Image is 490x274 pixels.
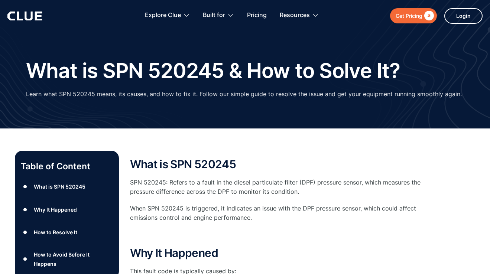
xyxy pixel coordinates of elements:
div: Resources [280,4,310,27]
a: ●What is SPN 520245 [21,181,113,192]
p: Learn what SPN 520245 means, its causes, and how to fix it. Follow our simple guide to resolve th... [26,89,462,99]
a: ●How to Resolve It [21,227,113,238]
p: SPN 520245: Refers to a fault in the diesel particulate filter (DPF) pressure sensor, which measu... [130,178,427,196]
div:  [422,11,434,20]
div: How to Resolve It [34,228,77,237]
h2: What is SPN 520245 [130,158,427,170]
div: Get Pricing [396,11,422,20]
div: ● [21,254,30,265]
div: ● [21,204,30,215]
div: Resources [280,4,319,27]
h2: Why It Happened [130,247,427,259]
a: Pricing [247,4,267,27]
p: ‍ [130,230,427,239]
div: Why It Happened [34,205,77,214]
a: ●How to Avoid Before It Happens [21,250,113,268]
a: Get Pricing [390,8,437,23]
div: Explore Clue [145,4,190,27]
p: When SPN 520245 is triggered, it indicates an issue with the DPF pressure sensor, which could aff... [130,204,427,222]
div: What is SPN 520245 [34,182,85,191]
div: ● [21,181,30,192]
div: Explore Clue [145,4,181,27]
div: How to Avoid Before It Happens [34,250,113,268]
h1: What is SPN 520245 & How to Solve It? [26,59,400,82]
a: ●Why It Happened [21,204,113,215]
div: ● [21,227,30,238]
p: Table of Content [21,160,113,172]
div: Built for [203,4,225,27]
div: Built for [203,4,234,27]
a: Login [444,8,483,24]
